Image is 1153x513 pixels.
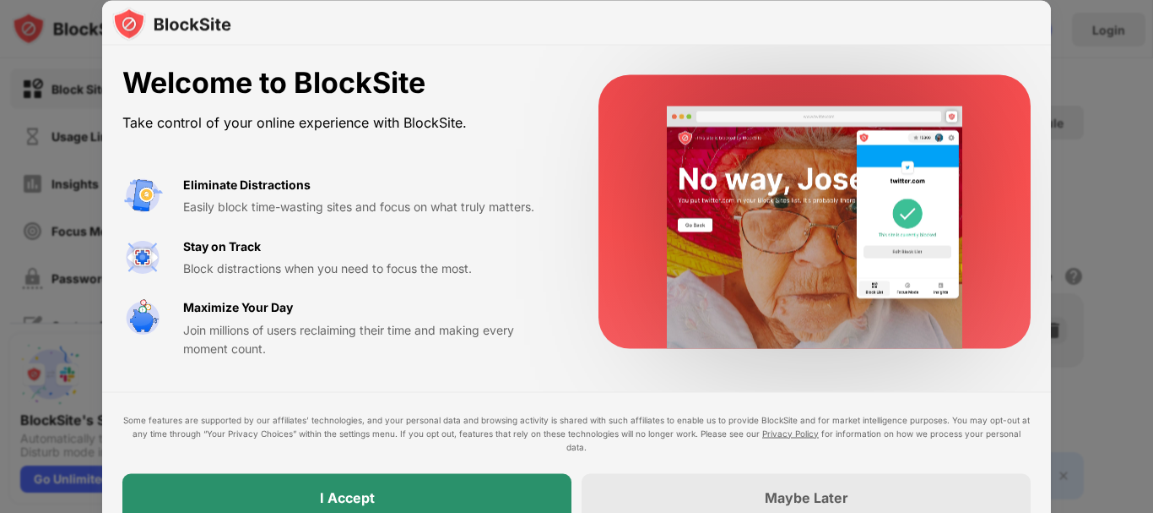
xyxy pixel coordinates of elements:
div: Join millions of users reclaiming their time and making every moment count. [183,320,558,358]
div: I Accept [320,488,375,505]
div: Eliminate Distractions [183,175,311,194]
img: value-focus.svg [122,237,163,277]
div: Maybe Later [765,488,848,505]
div: Easily block time-wasting sites and focus on what truly matters. [183,198,558,216]
div: Some features are supported by our affiliates’ technologies, and your personal data and browsing ... [122,412,1031,453]
img: value-avoid-distractions.svg [122,175,163,216]
img: value-safe-time.svg [122,298,163,339]
a: Privacy Policy [762,428,819,438]
div: Welcome to BlockSite [122,66,558,101]
div: Stay on Track [183,237,261,255]
div: Block distractions when you need to focus the most. [183,259,558,277]
div: Take control of your online experience with BlockSite. [122,110,558,134]
img: logo-blocksite.svg [112,7,231,41]
div: Maximize Your Day [183,298,293,317]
